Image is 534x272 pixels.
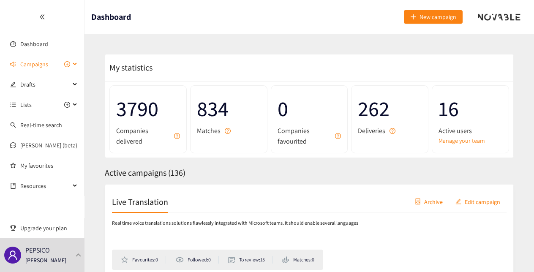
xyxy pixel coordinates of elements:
span: Companies favourited [278,125,331,147]
span: book [10,183,16,189]
button: plusNew campaign [404,10,463,24]
span: edit [10,82,16,87]
a: [PERSON_NAME] (beta) [20,141,77,149]
li: Favourites: 0 [121,256,166,264]
span: plus-circle [64,102,70,108]
a: Real-time search [20,121,62,129]
a: Manage your team [439,136,502,145]
span: Companies delivered [116,125,170,147]
h2: Live Translation [112,196,168,207]
span: 262 [358,92,422,125]
span: question-circle [174,133,180,139]
span: Resources [20,177,70,194]
span: double-left [39,14,45,20]
span: 3790 [116,92,180,125]
li: Matches: 0 [282,256,314,264]
span: plus-circle [64,61,70,67]
a: Dashboard [20,40,48,48]
span: Active users [439,125,472,136]
span: Deliveries [358,125,385,136]
span: 834 [197,92,261,125]
span: question-circle [390,128,395,134]
p: PEPSICO [25,245,50,256]
span: Upgrade your plan [20,220,78,237]
span: question-circle [335,133,341,139]
li: To review: 15 [228,256,273,264]
li: Followed: 0 [175,256,218,264]
span: sound [10,61,16,67]
span: New campaign [420,12,456,22]
span: Active campaigns ( 136 ) [105,167,185,178]
span: Campaigns [20,56,48,73]
a: My favourites [20,157,78,174]
span: Drafts [20,76,70,93]
span: My statistics [105,62,153,73]
span: Matches [197,125,221,136]
iframe: Chat Widget [396,181,534,272]
span: question-circle [225,128,231,134]
span: Lists [20,96,32,113]
span: 0 [278,92,341,125]
span: 16 [439,92,502,125]
span: unordered-list [10,102,16,108]
span: trophy [10,225,16,231]
p: Real time voice translations solutions flawlessly integrated with Microsoft teams. It should enab... [112,219,358,227]
span: user [8,250,18,260]
span: plus [410,14,416,21]
p: [PERSON_NAME] [25,256,66,265]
